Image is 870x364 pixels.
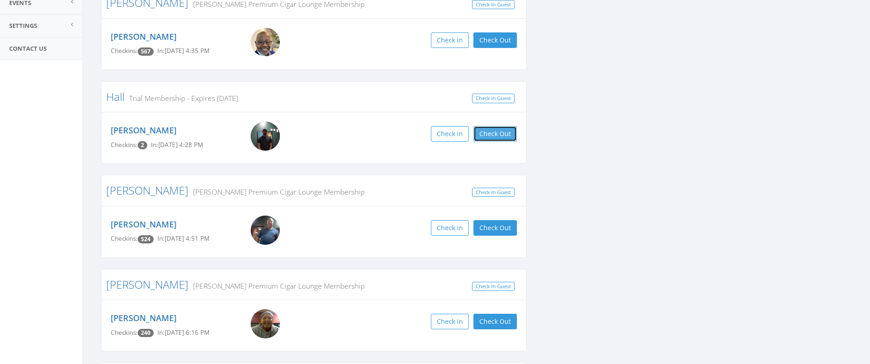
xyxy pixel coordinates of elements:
[473,126,517,142] button: Check Out
[472,94,515,103] a: Check In Guest
[124,93,238,103] small: Trial Membership - Expires [DATE]
[106,183,188,198] a: [PERSON_NAME]
[188,281,365,291] small: [PERSON_NAME] Premium Cigar Lounge Membership
[138,329,154,337] span: Checkin count
[188,187,365,197] small: [PERSON_NAME] Premium Cigar Lounge Membership
[9,44,47,53] span: Contact Us
[431,314,469,329] button: Check in
[111,31,177,42] a: [PERSON_NAME]
[431,32,469,48] button: Check in
[473,314,517,329] button: Check Out
[472,282,515,291] a: Check In Guest
[111,234,138,243] span: Checkins:
[106,89,124,104] a: Hall
[473,32,517,48] button: Check Out
[157,328,209,337] span: In: [DATE] 6:16 PM
[251,121,280,151] img: Joshua_Hall.png
[251,216,280,245] img: Kevin_Howerton.png
[251,309,280,338] img: Keith_Johnson.png
[9,21,37,30] span: Settings
[111,125,177,136] a: [PERSON_NAME]
[251,28,280,57] img: VP.jpg
[472,188,515,197] a: Check In Guest
[111,219,177,230] a: [PERSON_NAME]
[431,126,469,142] button: Check in
[138,47,154,56] span: Checkin count
[157,47,209,55] span: In: [DATE] 4:35 PM
[151,141,203,149] span: In: [DATE] 4:28 PM
[138,141,147,149] span: Checkin count
[431,220,469,236] button: Check in
[111,312,177,323] a: [PERSON_NAME]
[138,235,154,243] span: Checkin count
[111,328,138,337] span: Checkins:
[473,220,517,236] button: Check Out
[111,141,138,149] span: Checkins:
[111,47,138,55] span: Checkins:
[157,234,209,243] span: In: [DATE] 4:51 PM
[106,277,188,292] a: [PERSON_NAME]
